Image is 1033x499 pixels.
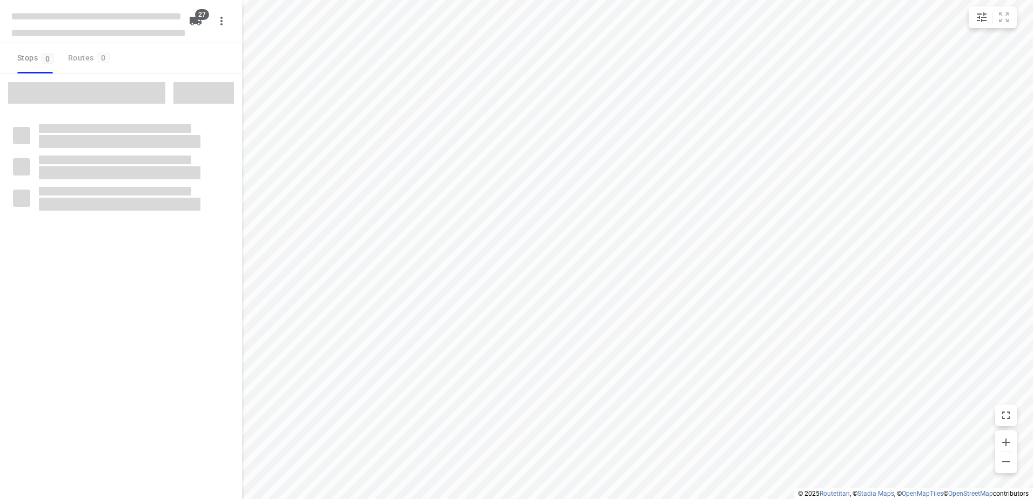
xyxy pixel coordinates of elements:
[971,6,992,28] button: Map settings
[902,490,943,497] a: OpenMapTiles
[969,6,1017,28] div: small contained button group
[798,490,1029,497] li: © 2025 , © , © © contributors
[948,490,993,497] a: OpenStreetMap
[820,490,850,497] a: Routetitan
[857,490,894,497] a: Stadia Maps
